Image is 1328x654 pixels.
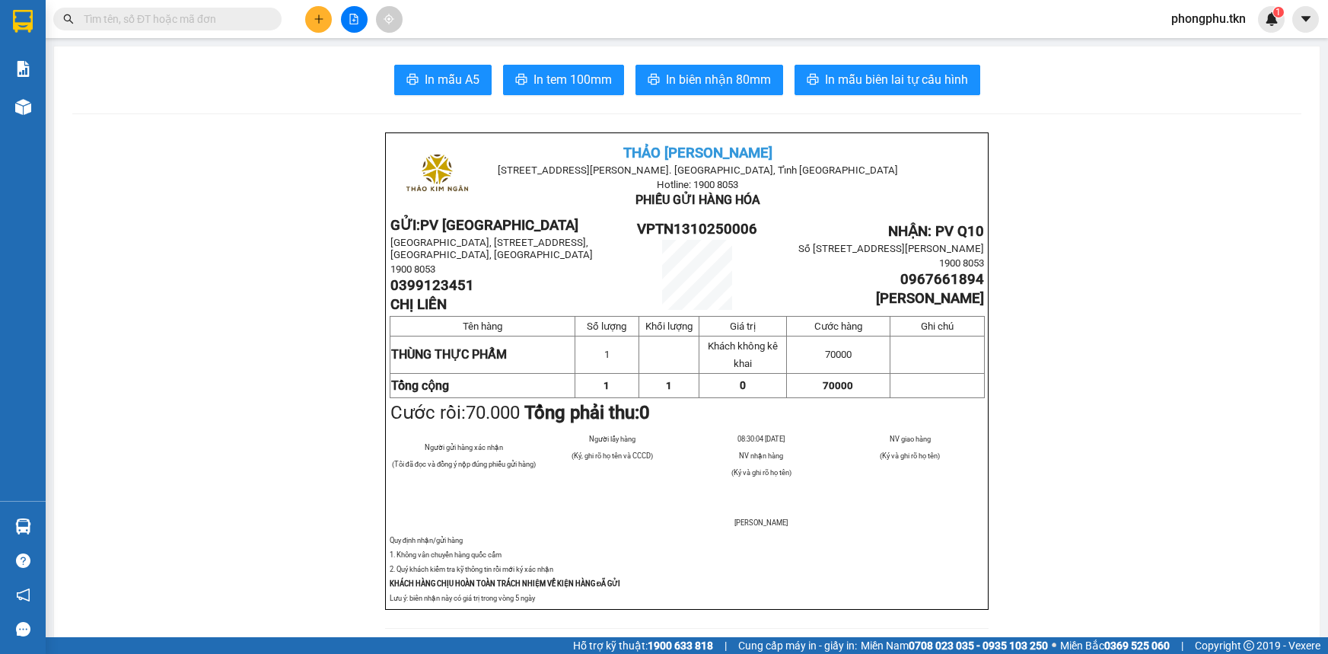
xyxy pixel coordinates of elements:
[390,237,593,260] span: [GEOGRAPHIC_DATA], [STREET_ADDRESS], [GEOGRAPHIC_DATA], [GEOGRAPHIC_DATA]
[515,73,527,88] span: printer
[1159,9,1258,28] span: phongphu.tkn
[524,402,650,423] strong: Tổng phải thu:
[888,223,984,240] span: NHẬN: PV Q10
[587,321,626,332] span: Số lượng
[498,164,898,176] span: [STREET_ADDRESS][PERSON_NAME]. [GEOGRAPHIC_DATA], Tỉnh [GEOGRAPHIC_DATA]
[573,637,713,654] span: Hỗ trợ kỹ thuật:
[15,99,31,115] img: warehouse-icon
[394,65,492,95] button: printerIn mẫu A5
[730,321,756,332] span: Giá trị
[648,640,713,652] strong: 1900 633 818
[384,14,394,24] span: aim
[657,179,738,190] span: Hotline: 1900 8053
[734,518,788,527] span: [PERSON_NAME]
[425,443,503,451] span: Người gửi hàng xác nhận
[890,435,931,443] span: NV giao hàng
[738,637,857,654] span: Cung cấp máy in - giấy in:
[13,10,33,33] img: logo-vxr
[349,14,359,24] span: file-add
[390,579,621,588] strong: KHÁCH HÀNG CHỊU HOÀN TOÀN TRÁCH NHIỆM VỀ KIỆN HÀNG ĐÃ GỬI
[391,378,449,393] strong: Tổng cộng
[16,554,30,568] span: question-circle
[623,145,772,161] span: THẢO [PERSON_NAME]
[390,296,447,313] span: CHỊ LIÊN
[341,6,368,33] button: file-add
[1244,640,1254,651] span: copyright
[406,73,419,88] span: printer
[84,11,263,27] input: Tìm tên, số ĐT hoặc mã đơn
[909,640,1048,652] strong: 0708 023 035 - 0935 103 250
[15,61,31,77] img: solution-icon
[390,217,578,234] strong: GỬI:
[16,588,30,602] span: notification
[648,73,660,88] span: printer
[390,263,435,275] span: 1900 8053
[1273,7,1284,18] sup: 1
[503,65,624,95] button: printerIn tem 100mm
[825,70,968,89] span: In mẫu biên lai tự cấu hình
[635,193,760,207] span: PHIẾU GỬI HÀNG HÓA
[861,637,1048,654] span: Miền Nam
[603,380,610,391] span: 1
[1104,640,1170,652] strong: 0369 525 060
[314,14,324,24] span: plus
[921,321,954,332] span: Ghi chú
[798,243,984,254] span: Số [STREET_ADDRESS][PERSON_NAME]
[305,6,332,33] button: plus
[1292,6,1319,33] button: caret-down
[390,277,474,294] span: 0399123451
[63,14,74,24] span: search
[737,435,785,443] span: 08:30:04 [DATE]
[390,402,650,423] span: Cước rồi:
[708,340,778,369] span: Khách không kê khai
[390,565,553,573] span: 2. Quý khách kiểm tra kỹ thông tin rồi mới ký xác nhận
[666,380,672,391] span: 1
[420,217,578,234] span: PV [GEOGRAPHIC_DATA]
[16,622,30,636] span: message
[725,637,727,654] span: |
[825,349,852,360] span: 70000
[1265,12,1279,26] img: icon-new-feature
[391,347,507,362] span: THÙNG THỰC PHẨM
[637,221,757,238] span: VPTN1310250006
[533,70,612,89] span: In tem 100mm
[392,460,537,468] span: (Tôi đã đọc và đồng ý nộp đúng phiếu gửi hàng)
[1181,637,1183,654] span: |
[390,594,535,602] span: Lưu ý: biên nhận này có giá trị trong vòng 5 ngày
[823,380,853,391] span: 70000
[639,402,650,423] span: 0
[1052,643,1056,649] span: ⚪️
[807,73,819,88] span: printer
[795,65,980,95] button: printerIn mẫu biên lai tự cấu hình
[635,65,783,95] button: printerIn biên nhận 80mm
[645,321,693,332] span: Khối lượng
[876,290,984,307] span: [PERSON_NAME]
[463,321,502,332] span: Tên hàng
[390,550,502,559] span: 1. Không vân chuyển hàng quốc cấm
[1299,12,1313,26] span: caret-down
[900,271,984,288] span: 0967661894
[15,518,31,534] img: warehouse-icon
[589,435,635,443] span: Người lấy hàng
[731,468,791,477] span: (Ký và ghi rõ họ tên)
[666,70,771,89] span: In biên nhận 80mm
[939,257,984,269] span: 1900 8053
[1275,7,1281,18] span: 1
[740,379,746,391] span: 0
[604,349,610,360] span: 1
[425,70,479,89] span: In mẫu A5
[390,536,463,544] span: Quy định nhận/gửi hàng
[376,6,403,33] button: aim
[880,451,940,460] span: (Ký và ghi rõ họ tên)
[466,402,520,423] span: 70.000
[399,138,474,213] img: logo
[814,321,862,332] span: Cước hàng
[739,451,783,460] span: NV nhận hàng
[1060,637,1170,654] span: Miền Bắc
[572,451,653,460] span: (Ký, ghi rõ họ tên và CCCD)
